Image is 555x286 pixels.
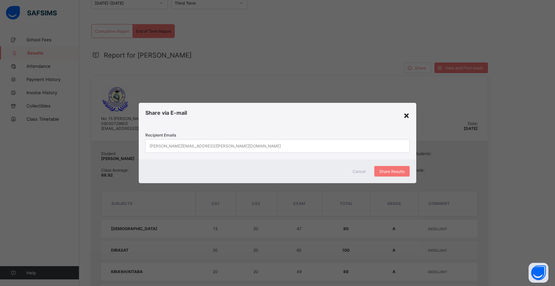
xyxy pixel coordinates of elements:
[145,133,176,138] span: Recipient Emails
[403,109,410,121] div: ×
[529,263,548,283] button: Open asap
[145,109,187,116] span: Share via E-mail
[379,169,405,174] span: Share Results
[150,140,281,152] div: [PERSON_NAME][EMAIL_ADDRESS][PERSON_NAME][DOMAIN_NAME]
[352,169,366,174] span: Cancel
